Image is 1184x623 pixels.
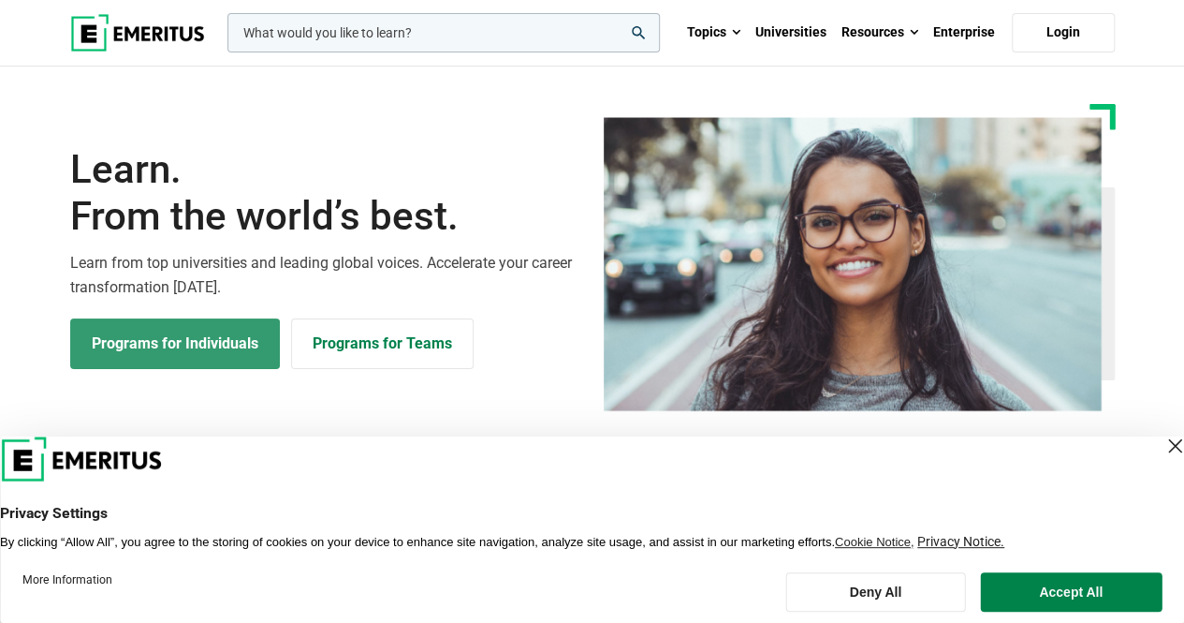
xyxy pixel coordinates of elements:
[70,319,280,369] a: Explore Programs
[70,146,581,241] h1: Learn.
[604,117,1102,411] img: Learn from the world's best
[70,193,581,240] span: From the world’s best.
[227,13,660,52] input: woocommerce-product-search-field-0
[291,319,474,369] a: Explore for Business
[1012,13,1115,52] a: Login
[70,251,581,299] p: Learn from top universities and leading global voices. Accelerate your career transformation [DATE].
